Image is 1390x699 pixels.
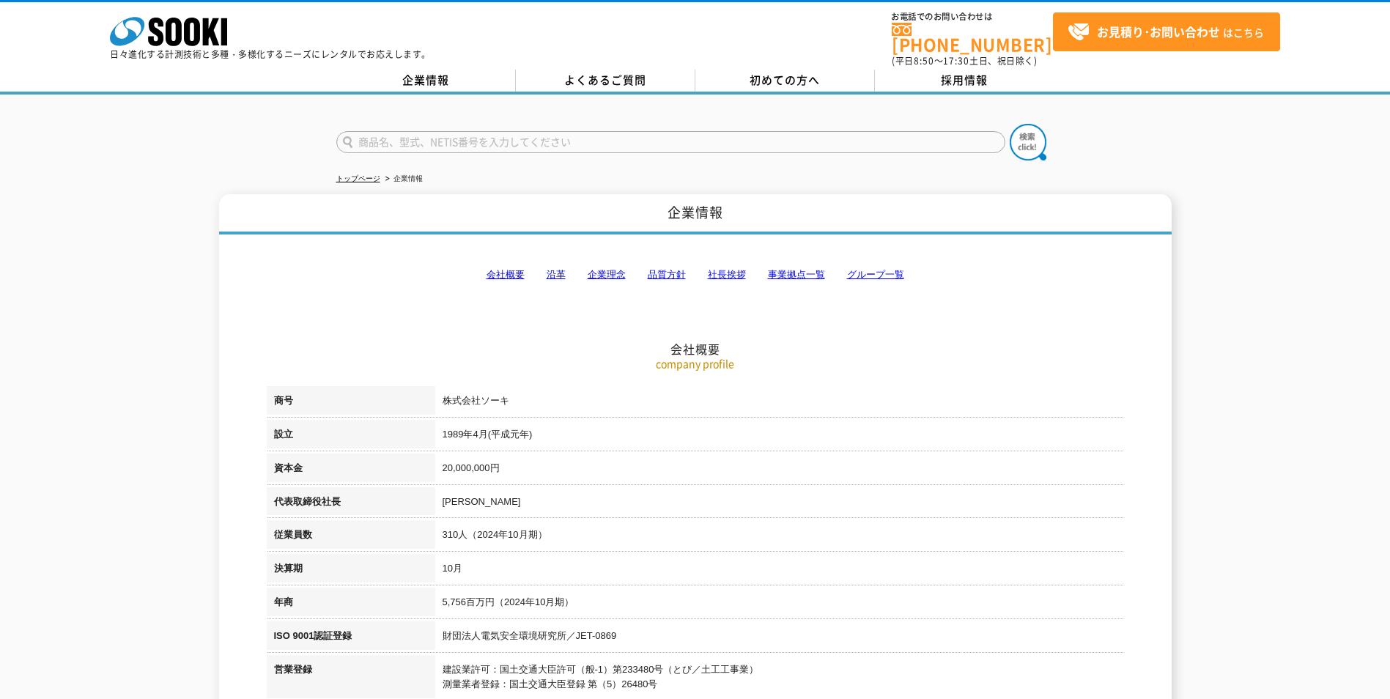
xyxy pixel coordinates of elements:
span: (平日 ～ 土日、祝日除く) [892,54,1037,67]
a: 事業拠点一覧 [768,269,825,280]
span: 初めての方へ [750,72,820,88]
td: 株式会社ソーキ [435,386,1124,420]
p: company profile [267,356,1124,371]
a: 社長挨拶 [708,269,746,280]
th: 代表取締役社長 [267,487,435,521]
a: グループ一覧 [847,269,904,280]
a: 採用情報 [875,70,1054,92]
td: 20,000,000円 [435,454,1124,487]
td: 5,756百万円（2024年10月期） [435,588,1124,621]
h2: 会社概要 [267,195,1124,357]
td: 財団法人電気安全環境研究所／JET-0869 [435,621,1124,655]
th: 決算期 [267,554,435,588]
td: [PERSON_NAME] [435,487,1124,521]
th: 商号 [267,386,435,420]
span: お電話でのお問い合わせは [892,12,1053,21]
li: 企業情報 [382,171,423,187]
th: 設立 [267,420,435,454]
td: 1989年4月(平成元年) [435,420,1124,454]
strong: お見積り･お問い合わせ [1097,23,1220,40]
td: 10月 [435,554,1124,588]
th: 資本金 [267,454,435,487]
th: 年商 [267,588,435,621]
p: 日々進化する計測技術と多種・多様化するニーズにレンタルでお応えします。 [110,50,431,59]
a: 企業情報 [336,70,516,92]
th: ISO 9001認証登録 [267,621,435,655]
span: 17:30 [943,54,969,67]
a: お見積り･お問い合わせはこちら [1053,12,1280,51]
a: トップページ [336,174,380,182]
a: [PHONE_NUMBER] [892,23,1053,53]
h1: 企業情報 [219,194,1172,234]
a: 沿革 [547,269,566,280]
a: 初めての方へ [695,70,875,92]
span: はこちら [1068,21,1264,43]
a: よくあるご質問 [516,70,695,92]
span: 8:50 [914,54,934,67]
a: 会社概要 [487,269,525,280]
input: 商品名、型式、NETIS番号を入力してください [336,131,1005,153]
a: 企業理念 [588,269,626,280]
td: 310人（2024年10月期） [435,520,1124,554]
img: btn_search.png [1010,124,1046,160]
a: 品質方針 [648,269,686,280]
th: 従業員数 [267,520,435,554]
